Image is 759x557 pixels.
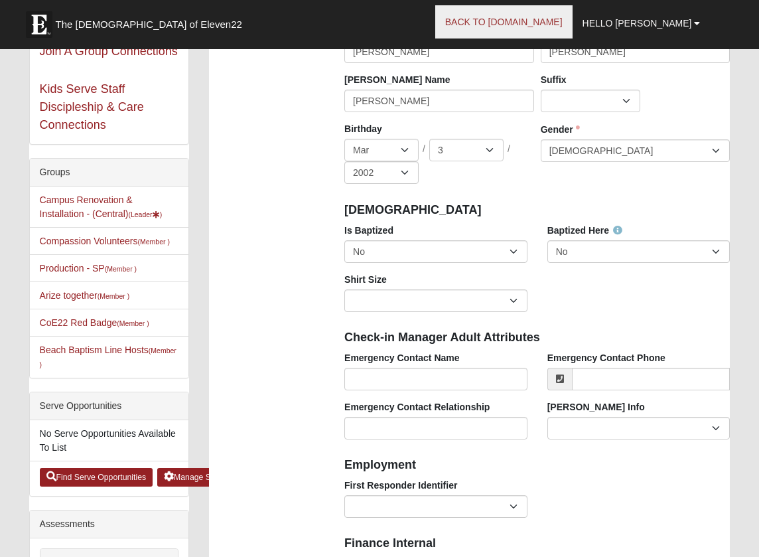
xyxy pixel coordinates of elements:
[344,458,730,473] h4: Employment
[30,159,189,187] div: Groups
[40,290,130,301] a: Arize together(Member )
[19,5,285,38] a: The [DEMOGRAPHIC_DATA] of Eleven22
[157,468,284,487] a: Manage Serve Opportunities
[40,82,144,131] a: Kids Serve Staff Discipleship & Care Connections
[128,210,162,218] small: (Leader )
[137,238,169,246] small: (Member )
[547,351,665,364] label: Emergency Contact Phone
[40,236,170,246] a: Compassion Volunteers(Member )
[344,351,460,364] label: Emergency Contact Name
[40,347,176,368] small: (Member )
[344,224,393,237] label: Is Baptized
[344,122,382,135] label: Birthday
[40,345,176,369] a: Beach Baptism Line Hosts(Member )
[344,400,490,414] label: Emergency Contact Relationship
[105,265,137,273] small: (Member )
[423,142,425,157] span: /
[30,511,189,538] div: Assessments
[40,195,163,219] a: Campus Renovation & Installation - (Central)(Leader)
[547,224,622,237] label: Baptized Here
[40,44,178,58] a: Join A Group Connections
[508,142,510,157] span: /
[541,73,567,86] label: Suffix
[344,331,730,345] h4: Check-in Manager Adult Attributes
[583,18,692,29] span: Hello [PERSON_NAME]
[40,468,153,487] a: Find Serve Opportunities
[344,203,730,218] h4: [DEMOGRAPHIC_DATA]
[40,317,149,328] a: CoE22 Red Badge(Member )
[541,123,580,136] label: Gender
[344,479,457,492] label: First Responder Identifier
[344,273,387,286] label: Shirt Size
[40,263,137,274] a: Production - SP(Member )
[26,11,52,38] img: Eleven22 logo
[98,292,129,300] small: (Member )
[56,18,242,31] span: The [DEMOGRAPHIC_DATA] of Eleven22
[573,7,711,40] a: Hello [PERSON_NAME]
[547,400,645,414] label: [PERSON_NAME] Info
[344,73,450,86] label: [PERSON_NAME] Name
[117,319,149,327] small: (Member )
[30,420,189,461] li: No Serve Opportunities Available To List
[435,5,573,39] a: Back to [DOMAIN_NAME]
[30,392,189,420] div: Serve Opportunities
